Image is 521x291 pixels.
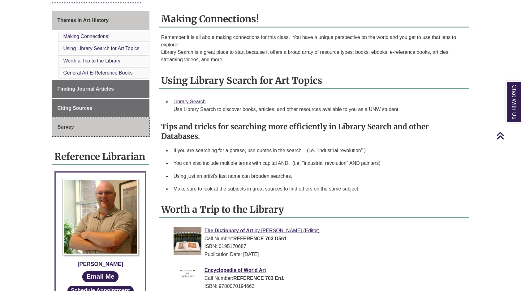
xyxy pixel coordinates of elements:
[63,58,120,63] a: Worth a Trip to the Library
[171,182,467,195] li: Make sure to look at the subjects in great sources to find others on the same subject.
[174,106,464,113] div: Use Library Search to discover books, articles, and other resources available to you as a UNW stu...
[52,80,149,98] a: Finding Journal Articles
[161,122,467,141] h3: .
[159,11,469,28] h2: Making Connections!
[205,228,253,233] span: The Dictionary of Art
[52,118,149,136] a: Survey
[233,276,284,281] b: REFERENCE 703 En1
[57,124,74,130] span: Survey
[57,105,92,111] span: Citing Sources
[60,260,140,268] div: [PERSON_NAME]
[63,70,132,75] a: General Art E-Reference Books
[63,46,139,51] a: Using Library Search for Art Topics
[174,242,464,250] div: ISBN: 0195170687
[52,149,149,165] h2: Reference Librarian
[261,228,319,233] span: [PERSON_NAME] (Editor)
[161,34,467,63] p: Remember it is all about making connections for this class. You have a unique perspective on the ...
[174,235,464,243] div: Call Number:
[205,228,320,233] a: The Dictionary of Art by [PERSON_NAME] (Editor)
[496,131,519,140] a: Back to Top
[174,250,464,259] div: Publication Date: [DATE]
[60,179,140,269] a: Profile Photo [PERSON_NAME]
[159,73,469,89] h2: Using Library Search for Art Topics
[159,202,469,218] h2: Worth a Trip to the Library
[233,236,287,241] b: REFERENCE 703 D561
[174,99,206,104] a: Library Search
[205,267,266,273] a: Encyclopedia of World Art
[174,282,464,290] div: ISBN: 9780070194663
[171,144,467,157] li: If you are searching for a phrase, use quotes in the search. (i.e. "industrial revolution" )
[171,170,467,183] li: Using just an artist's last name can broaden searches.
[82,271,118,282] a: Email Me
[57,18,109,23] span: Themes in Art History
[52,99,149,118] a: Citing Sources
[57,86,114,92] span: Finding Journal Articles
[62,179,138,255] img: Profile Photo
[171,157,467,170] li: You can also include multiple terms with capital AND (i.e. "industrial revolution" AND painters)
[52,11,149,136] div: Guide Page Menu
[255,228,260,233] span: by
[161,122,429,141] strong: Tips and tricks for searching more efficiently in Library Search and other Databases
[63,34,109,39] a: Making Connections!
[52,11,149,30] a: Themes in Art History
[174,274,464,282] div: Call Number:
